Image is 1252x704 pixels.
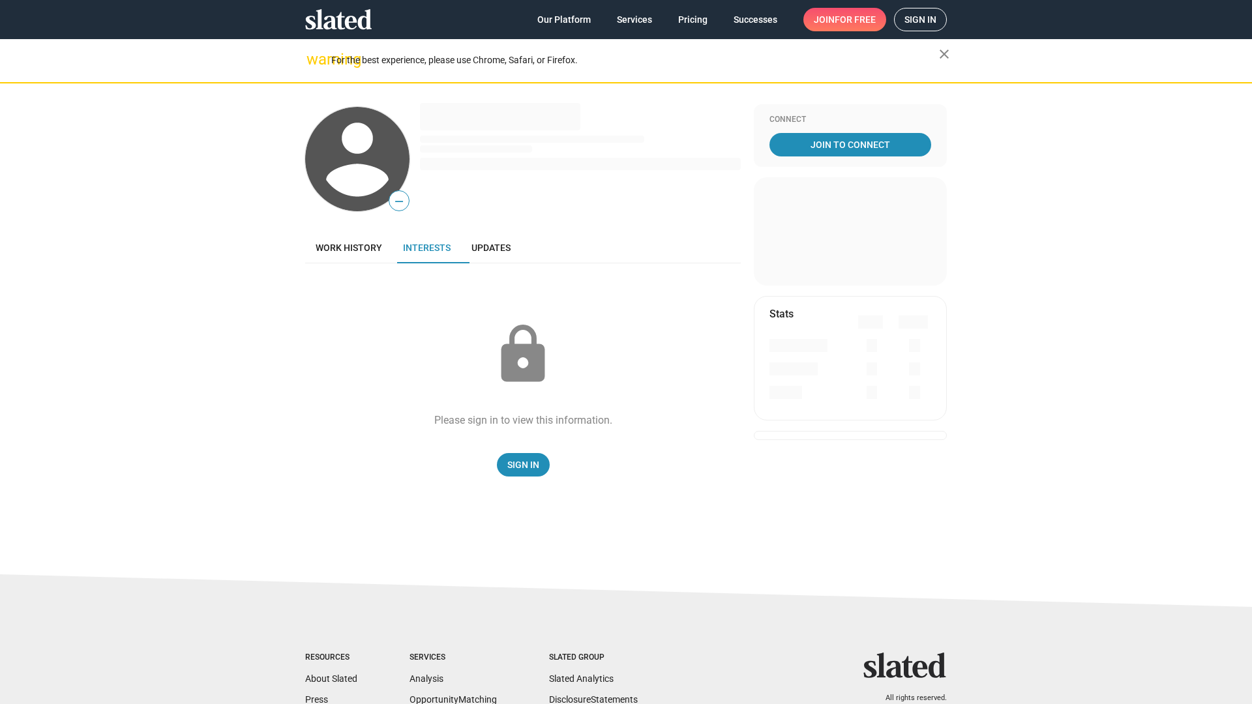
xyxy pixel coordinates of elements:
[305,653,357,663] div: Resources
[305,232,393,263] a: Work history
[803,8,886,31] a: Joinfor free
[904,8,936,31] span: Sign in
[490,322,556,387] mat-icon: lock
[306,51,322,67] mat-icon: warning
[617,8,652,31] span: Services
[936,46,952,62] mat-icon: close
[537,8,591,31] span: Our Platform
[393,232,461,263] a: Interests
[668,8,718,31] a: Pricing
[678,8,708,31] span: Pricing
[507,453,539,477] span: Sign In
[549,653,638,663] div: Slated Group
[606,8,663,31] a: Services
[471,242,511,253] span: Updates
[723,8,788,31] a: Successes
[527,8,601,31] a: Our Platform
[434,413,612,427] div: Please sign in to view this information.
[769,115,931,125] div: Connect
[894,8,947,31] a: Sign in
[814,8,876,31] span: Join
[316,242,382,253] span: Work history
[389,193,409,210] span: —
[549,673,614,684] a: Slated Analytics
[331,51,939,69] div: For the best experience, please use Chrome, Safari, or Firefox.
[769,307,794,321] mat-card-title: Stats
[410,653,497,663] div: Services
[835,8,876,31] span: for free
[410,673,443,684] a: Analysis
[461,232,521,263] a: Updates
[772,133,929,156] span: Join To Connect
[403,242,451,253] span: Interests
[497,453,550,477] a: Sign In
[769,133,931,156] a: Join To Connect
[305,673,357,684] a: About Slated
[734,8,777,31] span: Successes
